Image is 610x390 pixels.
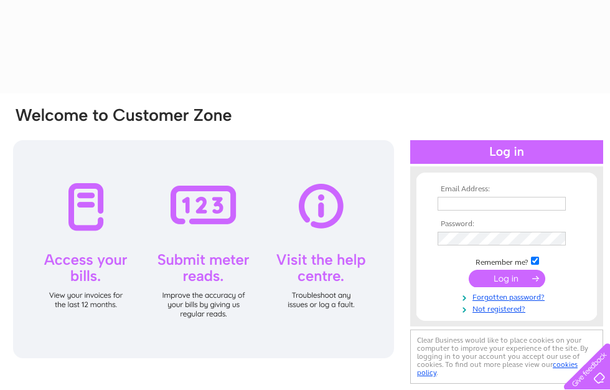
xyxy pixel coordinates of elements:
th: Password: [434,220,579,229]
div: Clear Business would like to place cookies on your computer to improve your experience of the sit... [410,330,603,384]
a: Forgotten password? [438,290,579,302]
th: Email Address: [434,185,579,194]
input: Submit [469,270,545,287]
a: cookies policy [417,360,578,377]
td: Remember me? [434,255,579,267]
a: Not registered? [438,302,579,314]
